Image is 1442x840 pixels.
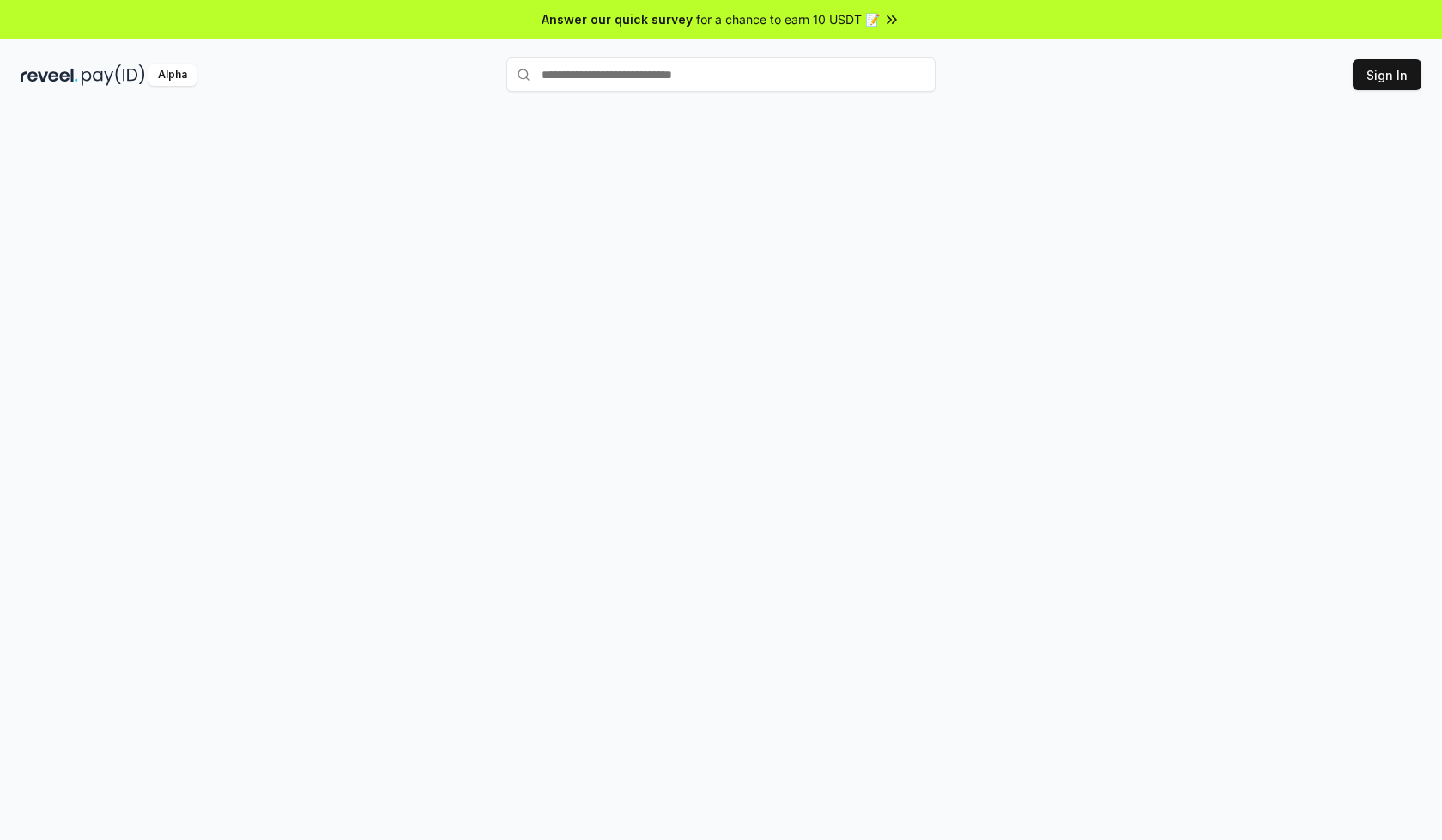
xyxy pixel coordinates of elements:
[1353,59,1421,90] button: Sign In
[82,64,145,86] img: pay_id
[542,10,693,28] span: Answer our quick survey
[148,64,197,86] div: Alpha
[21,64,78,86] img: reveel_dark
[696,10,880,28] span: for a chance to earn 10 USDT 📝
